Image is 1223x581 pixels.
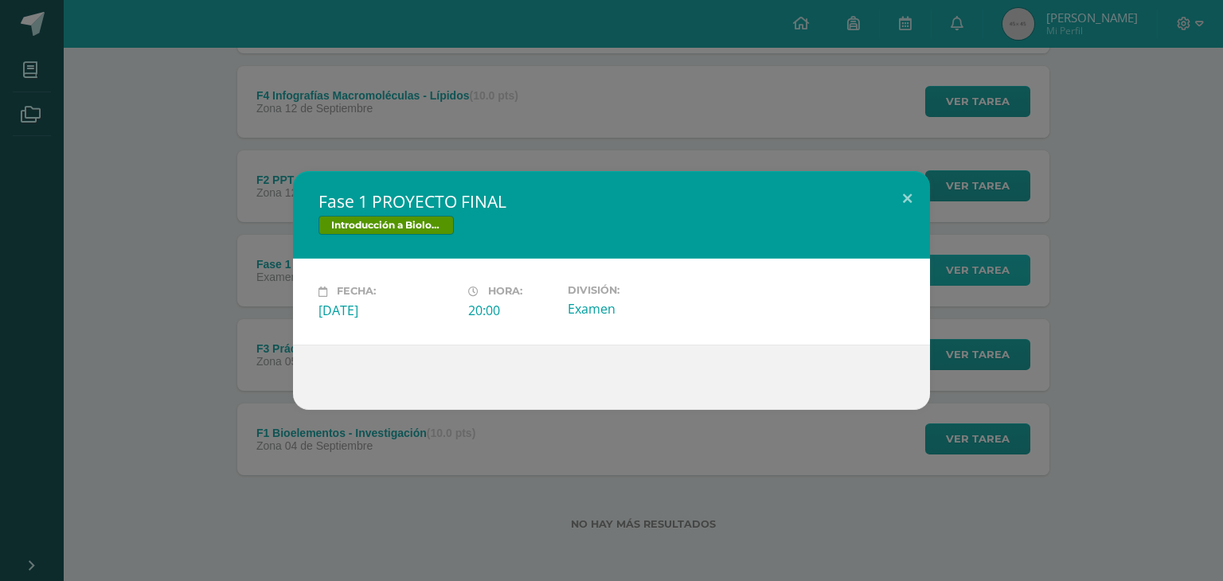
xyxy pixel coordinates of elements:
[568,284,705,296] label: División:
[337,286,376,298] span: Fecha:
[318,190,905,213] h2: Fase 1 PROYECTO FINAL
[885,171,930,225] button: Close (Esc)
[318,216,454,235] span: Introducción a Biología
[568,300,705,318] div: Examen
[468,302,555,319] div: 20:00
[488,286,522,298] span: Hora:
[318,302,455,319] div: [DATE]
